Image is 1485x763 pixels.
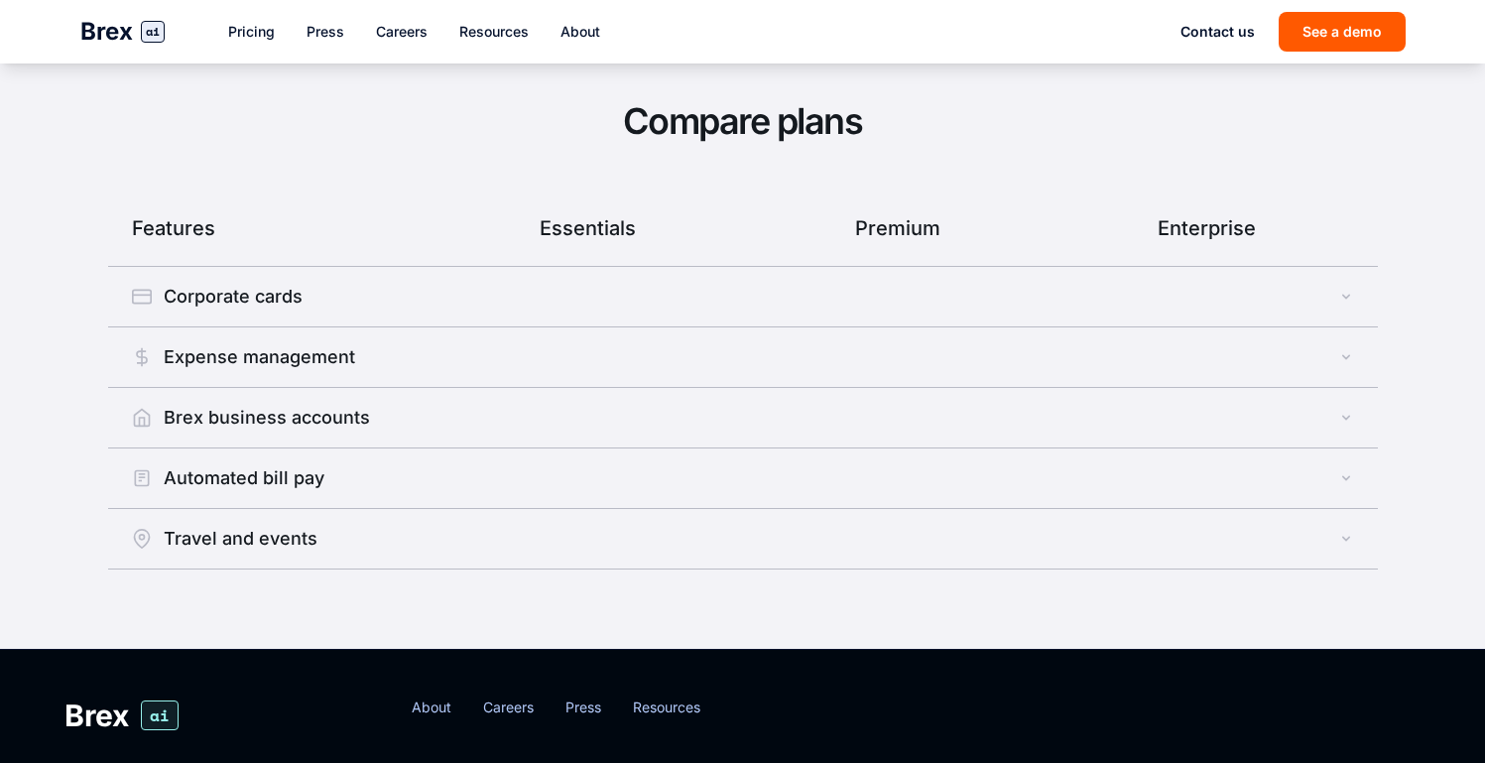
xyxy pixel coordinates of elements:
div: Automated bill pay [132,464,324,492]
span: Brex [64,698,129,733]
a: Press [307,22,344,42]
a: About [412,698,451,717]
a: Contact us [1180,22,1255,42]
span: Brex [80,16,133,48]
span: ai [141,21,165,43]
a: Resources [633,698,700,717]
button: Corporate cards [108,267,1378,326]
a: Brexai [80,16,165,48]
div: Features [132,214,426,242]
span: ai [141,700,179,730]
a: About [560,22,600,42]
h2: Compare plans [108,100,1378,143]
a: Press [565,698,601,717]
a: Resources [459,22,529,42]
a: Pricing [228,22,275,42]
div: Essentials [441,214,735,242]
a: Careers [376,22,428,42]
a: Brexai [64,698,380,733]
button: Automated bill pay [108,448,1378,508]
div: Expense management [132,343,355,371]
div: Premium [751,214,1045,242]
div: Enterprise [1060,214,1354,242]
div: Brex business accounts [132,404,370,432]
button: Brex business accounts [108,388,1378,447]
a: Careers [483,698,534,717]
button: Travel and events [108,509,1378,569]
div: Travel and events [132,525,317,553]
div: Corporate cards [132,283,303,311]
button: See a demo [1279,12,1406,52]
button: Expense management [108,327,1378,387]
